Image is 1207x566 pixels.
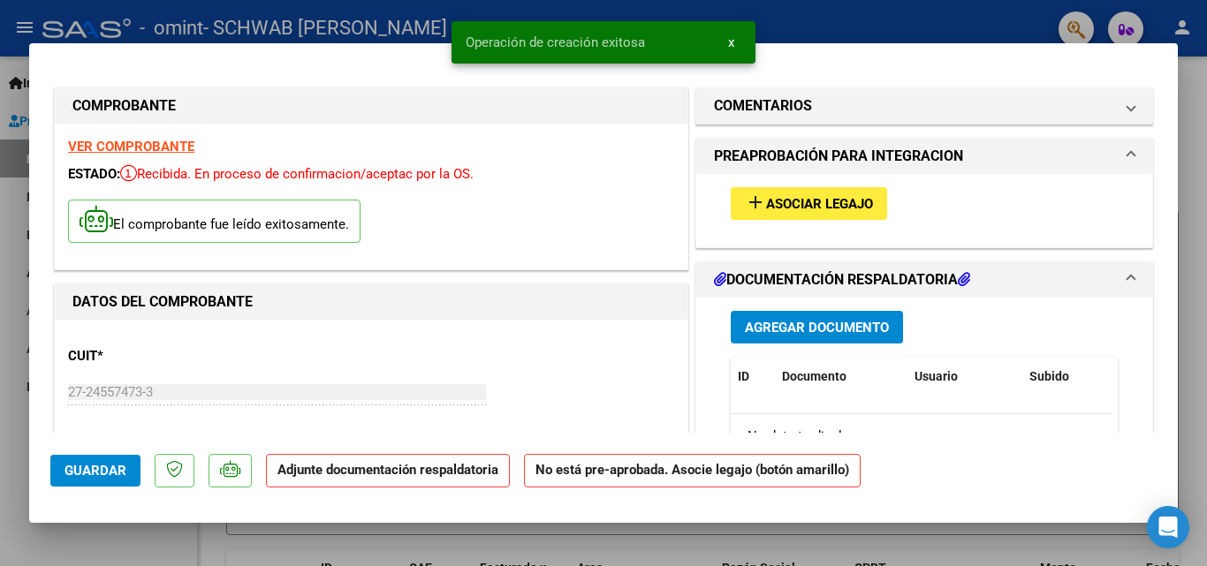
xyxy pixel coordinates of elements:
[68,166,120,182] span: ESTADO:
[120,166,474,182] span: Recibida. En proceso de confirmacion/aceptac por la OS.
[696,88,1152,124] mat-expansion-panel-header: COMENTARIOS
[68,139,194,155] a: VER COMPROBANTE
[696,262,1152,298] mat-expansion-panel-header: DOCUMENTACIÓN RESPALDATORIA
[731,358,775,396] datatable-header-cell: ID
[1111,358,1199,396] datatable-header-cell: Acción
[696,139,1152,174] mat-expansion-panel-header: PREAPROBACIÓN PARA INTEGRACION
[731,187,887,220] button: Asociar Legajo
[68,346,250,366] p: CUIT
[738,369,749,383] span: ID
[766,196,873,212] span: Asociar Legajo
[775,358,907,396] datatable-header-cell: Documento
[907,358,1022,396] datatable-header-cell: Usuario
[524,454,861,488] strong: No está pre-aprobada. Asocie legajo (botón amarillo)
[277,462,498,478] strong: Adjunte documentación respaldatoria
[714,146,963,167] h1: PREAPROBACIÓN PARA INTEGRACION
[782,369,846,383] span: Documento
[65,463,126,479] span: Guardar
[728,34,734,50] span: x
[714,269,970,291] h1: DOCUMENTACIÓN RESPALDATORIA
[696,174,1152,247] div: PREAPROBACIÓN PARA INTEGRACION
[745,320,889,336] span: Agregar Documento
[68,200,361,243] p: El comprobante fue leído exitosamente.
[466,34,645,51] span: Operación de creación exitosa
[1029,369,1069,383] span: Subido
[72,97,176,114] strong: COMPROBANTE
[50,455,140,487] button: Guardar
[714,95,812,117] h1: COMENTARIOS
[731,414,1112,458] div: No data to display
[1022,358,1111,396] datatable-header-cell: Subido
[745,192,766,213] mat-icon: add
[1147,506,1189,548] div: Open Intercom Messenger
[72,293,253,310] strong: DATOS DEL COMPROBANTE
[915,369,958,383] span: Usuario
[731,311,903,343] button: Agregar Documento
[714,26,748,58] button: x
